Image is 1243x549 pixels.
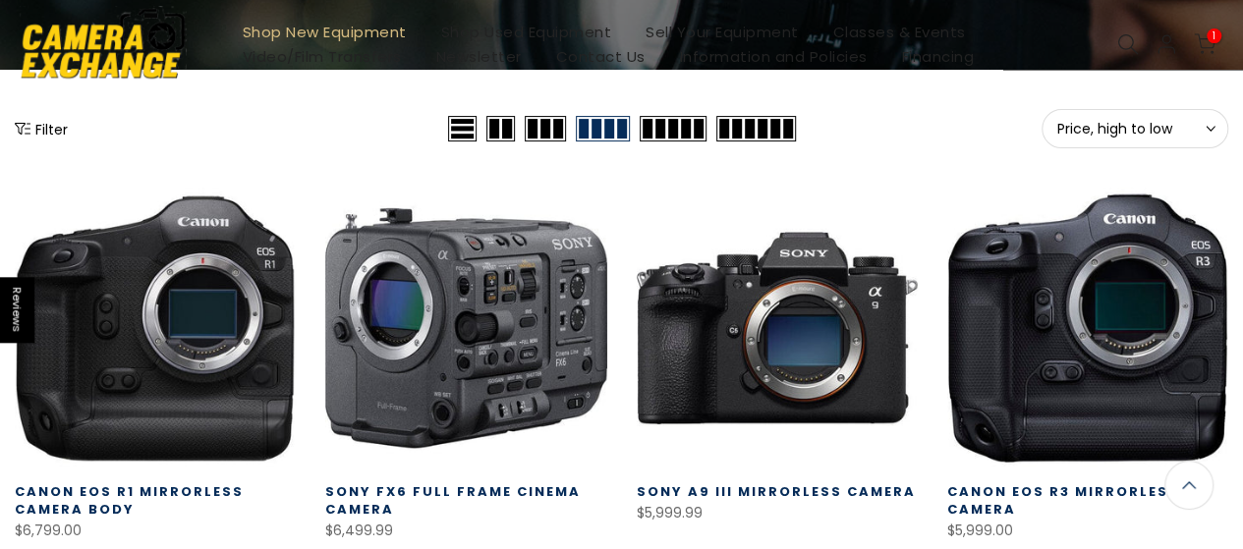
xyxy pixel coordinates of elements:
[225,44,419,69] a: Video/Film Transfers
[884,44,991,69] a: Financing
[816,20,983,44] a: Classes & Events
[629,20,817,44] a: Sell Your Equipment
[947,482,1179,519] a: Canon EOS R3 Mirrorless Camera
[225,20,424,44] a: Shop New Equipment
[1057,120,1213,137] span: Price, high to low
[1207,28,1221,43] span: 1
[325,482,581,519] a: Sony FX6 Full Frame Cinema Camera
[1194,33,1215,55] a: 1
[15,482,244,519] a: Canon EOS R1 Mirrorless Camera Body
[424,20,629,44] a: Shop Used Equipment
[325,519,606,543] div: $6,499.99
[637,501,918,525] div: $5,999.99
[637,482,916,501] a: Sony a9 III Mirrorless Camera
[662,44,884,69] a: Information and Policies
[538,44,662,69] a: Contact Us
[15,119,68,138] button: Show filters
[1042,109,1228,148] button: Price, high to low
[947,519,1228,543] div: $5,999.00
[15,519,296,543] div: $6,799.00
[1164,461,1214,510] a: Back to the top
[419,44,538,69] a: Newsletter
